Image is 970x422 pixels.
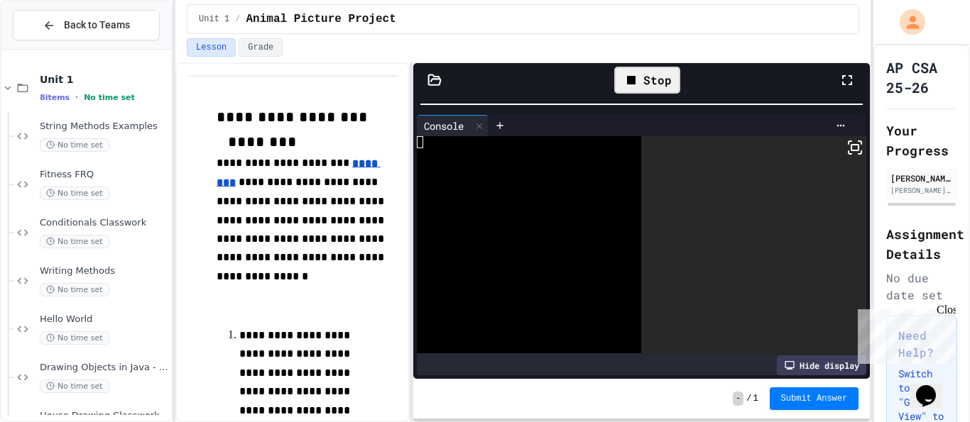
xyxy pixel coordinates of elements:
h1: AP CSA 25-26 [886,57,957,97]
span: / [235,13,240,25]
span: Back to Teams [64,18,130,33]
div: Stop [614,67,680,94]
span: Unit 1 [199,13,229,25]
div: Console [417,118,471,133]
span: 8 items [40,93,70,102]
span: No time set [40,187,109,200]
h2: Assignment Details [886,224,957,264]
span: Drawing Objects in Java - HW Playposit Code [40,362,168,374]
span: Writing Methods [40,265,168,277]
h2: Your Progress [886,121,957,160]
span: Conditionals Classwork [40,217,168,229]
span: String Methods Examples [40,121,168,133]
span: Hello World [40,313,168,326]
button: Back to Teams [13,10,160,40]
span: Animal Picture Project [246,11,396,28]
button: Grade [239,38,283,57]
span: No time set [40,379,109,393]
span: No time set [40,235,109,248]
div: [PERSON_NAME][EMAIL_ADDRESS][DOMAIN_NAME] [890,185,953,196]
span: • [75,91,78,103]
iframe: chat widget [852,304,956,364]
button: Lesson [187,38,236,57]
div: Console [417,115,489,136]
span: - [733,392,743,406]
span: House Drawing Classwork [40,410,168,422]
div: No due date set [886,270,957,304]
div: Hide display [777,355,866,375]
iframe: chat widget [910,365,956,408]
span: Submit Answer [781,393,848,404]
span: Unit 1 [40,73,168,86]
span: No time set [40,283,109,296]
button: Submit Answer [770,387,859,410]
span: 1 [753,393,758,404]
span: No time set [40,331,109,345]
span: No time set [40,138,109,152]
div: My Account [885,6,929,38]
span: / [746,393,751,404]
span: Fitness FRQ [40,169,168,181]
div: Chat with us now!Close [6,6,98,90]
span: No time set [84,93,135,102]
div: [PERSON_NAME] [890,172,953,184]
